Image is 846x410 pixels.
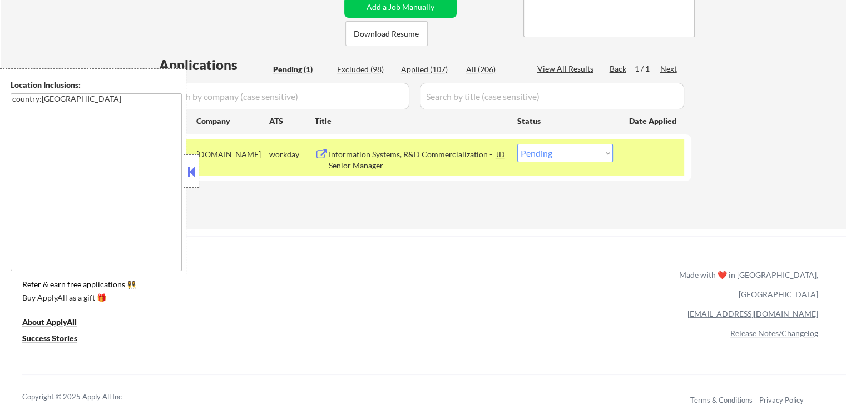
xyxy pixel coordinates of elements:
a: Release Notes/Changelog [730,328,818,338]
div: Back [610,63,627,74]
div: ATS [269,116,315,127]
button: Download Resume [345,21,428,46]
div: Pending (1) [273,64,329,75]
div: Next [660,63,678,74]
div: Company [196,116,269,127]
a: About ApplyAll [22,317,92,331]
u: Success Stories [22,333,77,343]
div: 1 / 1 [635,63,660,74]
a: [EMAIL_ADDRESS][DOMAIN_NAME] [687,309,818,318]
div: Excluded (98) [337,64,393,75]
a: Terms & Conditions [690,396,753,404]
a: Buy ApplyAll as a gift 🎁 [22,292,133,306]
div: Applied (107) [401,64,457,75]
a: Refer & earn free applications 👯‍♀️ [22,281,447,292]
div: Title [315,116,507,127]
div: View All Results [537,63,597,74]
input: Search by company (case sensitive) [159,83,409,109]
div: [DOMAIN_NAME] [196,149,269,160]
input: Search by title (case sensitive) [420,83,684,109]
div: Date Applied [629,116,678,127]
u: About ApplyAll [22,317,77,327]
div: Applications [159,58,269,72]
div: All (206) [466,64,522,75]
div: JD [496,144,507,164]
div: Made with ❤️ in [GEOGRAPHIC_DATA], [GEOGRAPHIC_DATA] [675,265,818,304]
div: Copyright © 2025 Apply All Inc [22,392,150,403]
div: Buy ApplyAll as a gift 🎁 [22,294,133,302]
div: Location Inclusions: [11,79,182,91]
div: Information Systems, R&D Commercialization - Senior Manager [329,149,497,171]
div: Status [517,111,613,131]
div: workday [269,149,315,160]
a: Success Stories [22,333,92,347]
a: Privacy Policy [759,396,804,404]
